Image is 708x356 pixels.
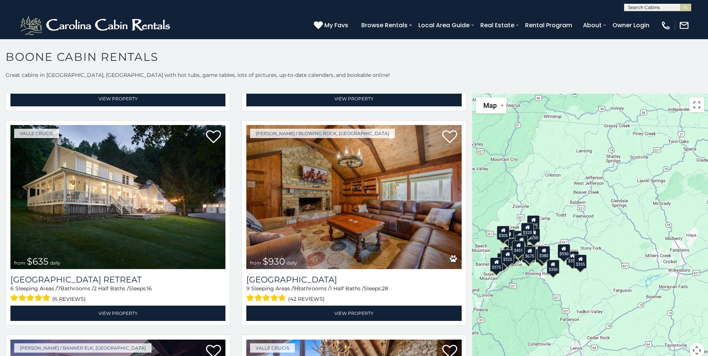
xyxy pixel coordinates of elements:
[293,285,297,292] span: 9
[579,19,605,32] a: About
[246,125,461,269] img: Appalachian Mountain Lodge
[442,129,457,145] a: Add to favorites
[490,257,503,272] div: $375
[314,21,350,30] a: My Favs
[476,97,506,113] button: Change map style
[52,294,86,304] span: (6 reviews)
[522,249,534,263] div: $315
[246,125,461,269] a: Appalachian Mountain Lodge from $930 daily
[10,285,14,292] span: 6
[537,246,550,260] div: $380
[661,20,671,31] img: phone-regular-white.png
[10,285,225,304] div: Sleeping Areas / Bathrooms / Sleeps:
[330,285,364,292] span: 1 Half Baths /
[27,256,49,267] span: $635
[19,14,174,37] img: White-1-2.png
[10,125,225,269] img: Valley Farmhouse Retreat
[547,260,559,274] div: $350
[57,285,60,292] span: 7
[512,241,525,255] div: $451
[501,250,514,264] div: $325
[246,285,461,304] div: Sleeping Areas / Bathrooms / Sleeps:
[574,254,587,269] div: $355
[246,91,461,106] a: View Property
[689,97,704,112] button: Toggle fullscreen view
[527,228,540,242] div: $250
[10,275,225,285] h3: Valley Farmhouse Retreat
[206,129,221,145] a: Add to favorites
[246,306,461,321] a: View Property
[50,260,60,266] span: daily
[288,294,325,304] span: (42 reviews)
[246,275,461,285] h3: Appalachian Mountain Lodge
[10,125,225,269] a: Valley Farmhouse Retreat from $635 daily
[497,226,509,240] div: $305
[94,285,129,292] span: 2 Half Baths /
[147,285,152,292] span: 16
[521,223,534,237] div: $320
[358,19,411,32] a: Browse Rentals
[324,21,348,30] span: My Favs
[263,256,285,267] span: $930
[10,275,225,285] a: [GEOGRAPHIC_DATA] Retreat
[14,343,152,353] a: [PERSON_NAME] / Banner Elk, [GEOGRAPHIC_DATA]
[382,285,388,292] span: 28
[609,19,653,32] a: Owner Login
[527,215,540,229] div: $525
[566,251,579,265] div: $355
[14,260,25,266] span: from
[515,235,528,249] div: $210
[415,19,473,32] a: Local Area Guide
[679,20,689,31] img: mail-regular-white.png
[10,91,225,106] a: View Property
[14,129,59,138] a: Valle Crucis
[477,19,518,32] a: Real Estate
[558,244,570,258] div: $930
[10,306,225,321] a: View Property
[483,102,497,109] span: Map
[246,285,250,292] span: 9
[521,19,576,32] a: Rental Program
[250,260,261,266] span: from
[523,246,536,260] div: $675
[508,238,521,253] div: $410
[250,343,295,353] a: Valle Crucis
[246,275,461,285] a: [GEOGRAPHIC_DATA]
[287,260,297,266] span: daily
[250,129,395,138] a: [PERSON_NAME] / Blowing Rock, [GEOGRAPHIC_DATA]
[523,244,535,259] div: $395
[514,231,526,245] div: $565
